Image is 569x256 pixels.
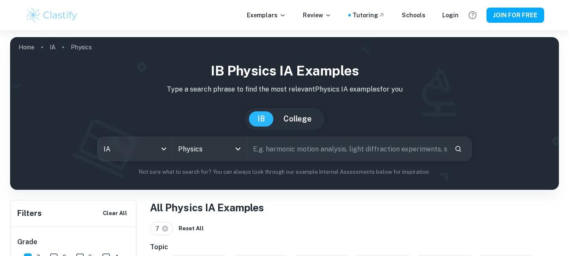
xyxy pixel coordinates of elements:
[442,11,459,20] a: Login
[17,168,552,176] p: Not sure what to search for? You can always look through our example Internal Assessments below f...
[25,7,79,24] img: Clastify logo
[402,11,425,20] a: Schools
[451,142,465,156] button: Search
[247,137,448,161] input: E.g. harmonic motion analysis, light diffraction experiments, sliding objects down a ramp...
[176,222,206,235] button: Reset All
[275,111,320,127] button: College
[50,41,56,53] a: IA
[150,200,559,215] h1: All Physics IA Examples
[17,84,552,94] p: Type a search phrase to find the most relevant Physics IA examples for you
[17,207,42,219] h6: Filters
[303,11,331,20] p: Review
[353,11,385,20] a: Tutoring
[71,43,92,52] p: Physics
[17,61,552,81] h1: IB Physics IA examples
[98,137,172,161] div: IA
[232,143,244,155] button: Open
[465,8,480,22] button: Help and Feedback
[19,41,35,53] a: Home
[486,8,544,23] button: JOIN FOR FREE
[247,11,286,20] p: Exemplars
[17,237,130,247] h6: Grade
[249,111,273,127] button: IB
[101,207,129,220] button: Clear All
[155,224,163,233] span: 7
[10,37,559,190] img: profile cover
[150,222,173,235] div: 7
[150,242,559,252] h6: Topic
